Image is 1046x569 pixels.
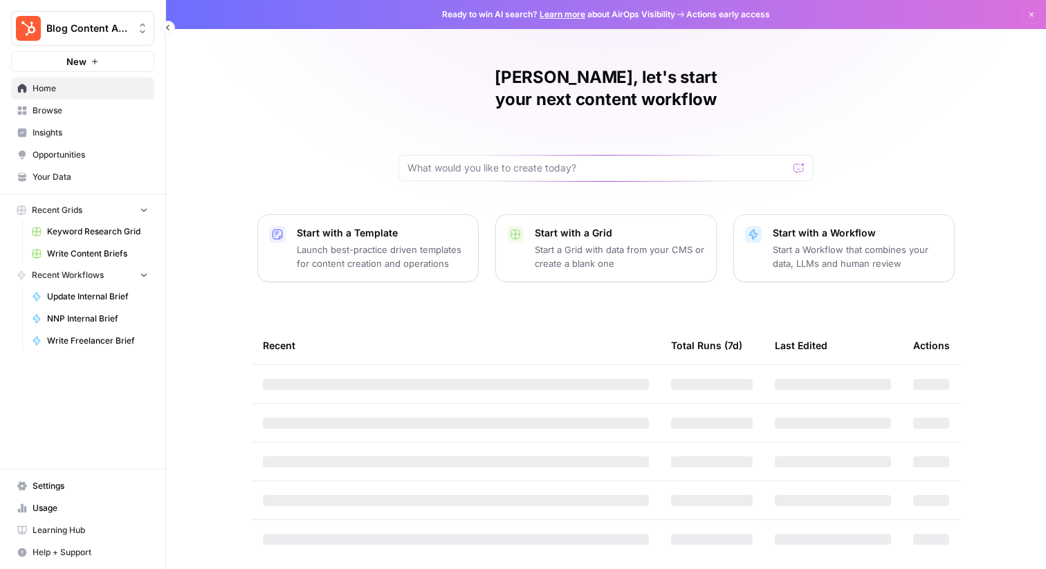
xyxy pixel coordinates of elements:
input: What would you like to create today? [407,161,788,175]
div: Last Edited [775,326,827,364]
span: Ready to win AI search? about AirOps Visibility [442,8,675,21]
a: Write Content Briefs [26,243,154,265]
span: Help + Support [33,546,148,559]
p: Start with a Workflow [773,226,943,240]
div: Total Runs (7d) [671,326,742,364]
span: Write Content Briefs [47,248,148,260]
button: Start with a TemplateLaunch best-practice driven templates for content creation and operations [257,214,479,282]
a: NNP Internal Brief [26,308,154,330]
div: Recent [263,326,649,364]
a: Your Data [11,166,154,188]
a: Browse [11,100,154,122]
button: Start with a WorkflowStart a Workflow that combines your data, LLMs and human review [733,214,955,282]
span: Write Freelancer Brief [47,335,148,347]
div: Actions [913,326,950,364]
span: New [66,55,86,68]
button: Start with a GridStart a Grid with data from your CMS or create a blank one [495,214,717,282]
span: Recent Workflows [32,269,104,281]
a: Learn more [540,9,585,19]
a: Usage [11,497,154,519]
button: Workspace: Blog Content Action Plan [11,11,154,46]
span: Blog Content Action Plan [46,21,130,35]
button: Recent Grids [11,200,154,221]
a: Update Internal Brief [26,286,154,308]
button: New [11,51,154,72]
a: Insights [11,122,154,144]
span: NNP Internal Brief [47,313,148,325]
a: Learning Hub [11,519,154,541]
span: Home [33,82,148,95]
span: Actions early access [686,8,770,21]
span: Your Data [33,171,148,183]
a: Settings [11,475,154,497]
span: Recent Grids [32,204,82,216]
span: Usage [33,502,148,514]
a: Home [11,77,154,100]
span: Settings [33,480,148,492]
span: Insights [33,127,148,139]
span: Browse [33,104,148,117]
a: Opportunities [11,144,154,166]
span: Learning Hub [33,524,148,537]
span: Keyword Research Grid [47,225,148,238]
span: Opportunities [33,149,148,161]
a: Write Freelancer Brief [26,330,154,352]
p: Start with a Grid [535,226,705,240]
img: Blog Content Action Plan Logo [16,16,41,41]
p: Launch best-practice driven templates for content creation and operations [297,243,467,270]
span: Update Internal Brief [47,290,148,303]
button: Recent Workflows [11,265,154,286]
h1: [PERSON_NAME], let's start your next content workflow [398,66,814,111]
button: Help + Support [11,541,154,563]
p: Start a Grid with data from your CMS or create a blank one [535,243,705,270]
p: Start a Workflow that combines your data, LLMs and human review [773,243,943,270]
a: Keyword Research Grid [26,221,154,243]
p: Start with a Template [297,226,467,240]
